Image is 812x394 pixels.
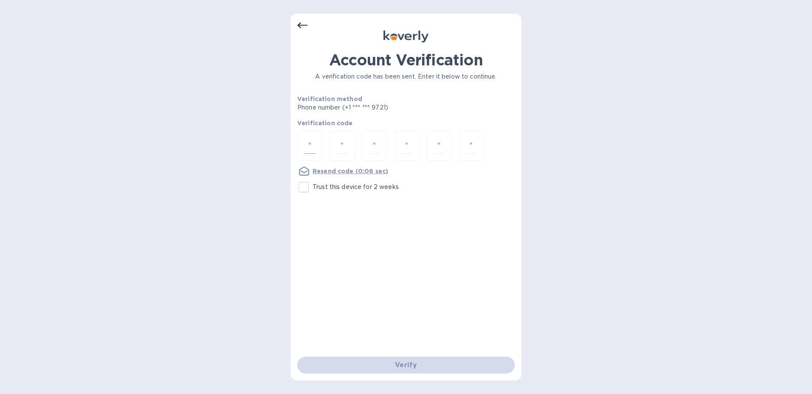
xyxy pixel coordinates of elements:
[313,183,399,191] p: Trust this device for 2 weeks
[297,96,362,102] b: Verification method
[297,119,515,127] p: Verification code
[297,103,453,112] p: Phone number (+1 *** *** 9721)
[297,51,515,69] h1: Account Verification
[313,168,388,174] u: Resend code (0:06 sec)
[297,72,515,81] p: A verification code has been sent. Enter it below to continue.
